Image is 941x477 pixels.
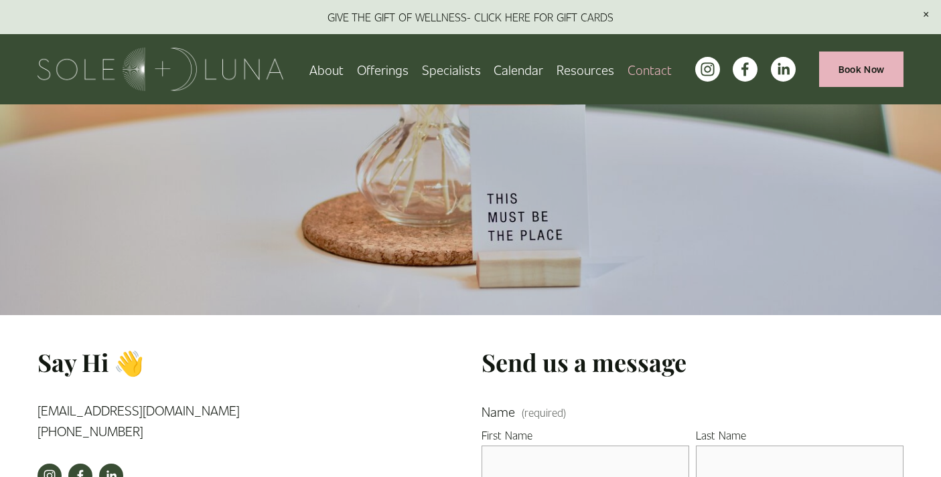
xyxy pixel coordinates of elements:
[357,58,409,81] a: folder dropdown
[522,407,566,418] span: (required)
[696,427,903,446] div: Last Name
[422,58,481,81] a: Specialists
[38,47,283,91] img: Sole + Luna
[357,59,409,80] span: Offerings
[494,58,543,81] a: Calendar
[771,57,796,82] a: LinkedIn
[482,346,903,378] h3: Send us a message
[733,57,757,82] a: facebook-unauth
[38,401,240,418] a: [EMAIL_ADDRESS][DOMAIN_NAME]
[628,58,672,81] a: Contact
[557,58,614,81] a: folder dropdown
[557,59,614,80] span: Resources
[695,57,720,82] a: instagram-unauth
[38,346,311,378] h3: Say Hi 👋
[482,401,515,421] span: Name
[38,422,143,439] a: [PHONE_NUMBER]
[819,52,903,87] a: Book Now
[482,427,689,446] div: First Name
[309,58,344,81] a: About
